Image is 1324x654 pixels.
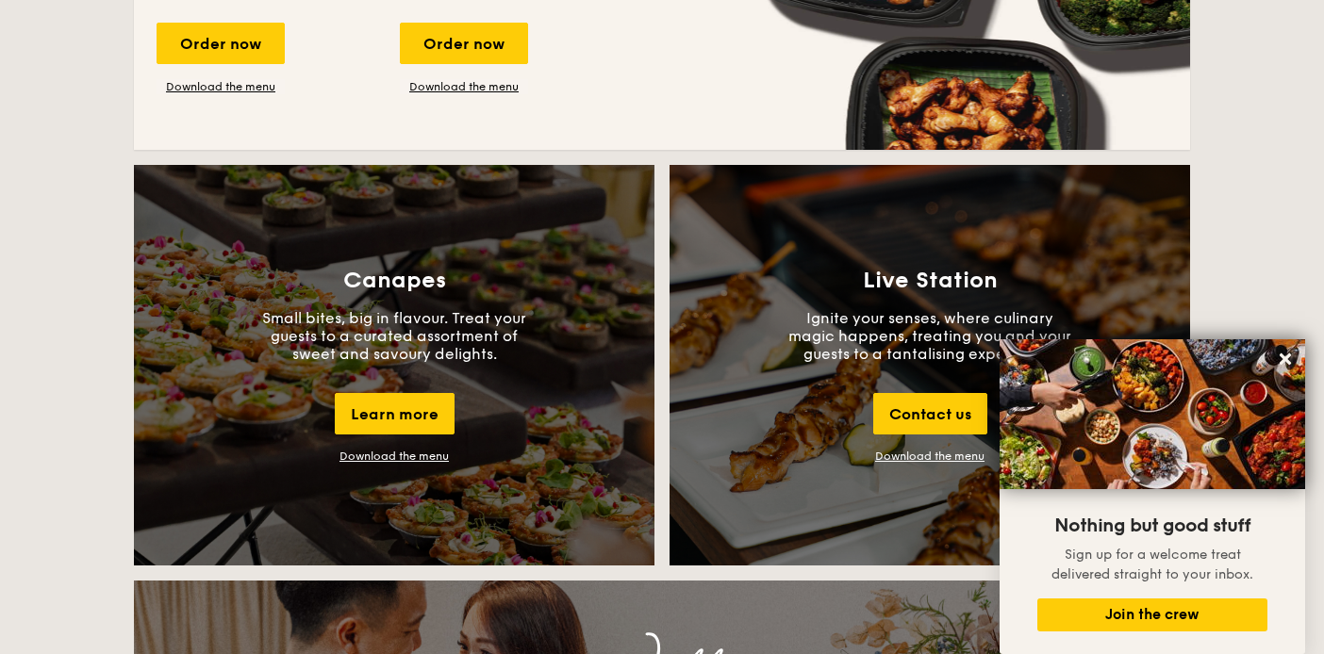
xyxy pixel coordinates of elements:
[873,393,987,434] div: Contact us
[788,309,1071,363] p: Ignite your senses, where culinary magic happens, treating you and your guests to a tantalising e...
[1051,547,1253,582] span: Sign up for a welcome treat delivered straight to your inbox.
[400,79,528,94] a: Download the menu
[1037,598,1267,631] button: Join the crew
[157,23,285,64] div: Order now
[335,393,455,434] div: Learn more
[400,23,528,64] div: Order now
[1000,339,1305,489] img: DSC07876-Edit02-Large.jpeg
[253,309,536,363] p: Small bites, big in flavour. Treat your guests to a curated assortment of sweet and savoury delig...
[875,450,985,463] a: Download the menu
[343,268,446,294] h3: Canapes
[339,450,449,463] div: Download the menu
[1054,515,1250,537] span: Nothing but good stuff
[863,268,998,294] h3: Live Station
[157,79,285,94] a: Download the menu
[1270,344,1300,374] button: Close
